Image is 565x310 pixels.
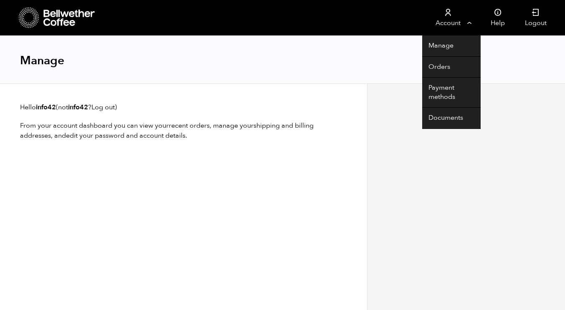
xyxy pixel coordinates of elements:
strong: info42 [36,103,56,112]
a: recent orders [169,121,210,130]
a: Manage [422,35,481,57]
p: Hello (not ? ) [20,102,347,112]
a: edit your password and account details [66,131,185,140]
a: Documents [422,108,481,129]
a: Orders [422,57,481,78]
a: Payment methods [422,78,481,108]
h1: Manage [20,53,64,68]
a: Log out [91,103,115,112]
p: From your account dashboard you can view your , manage your , and . [20,121,347,141]
strong: info42 [68,103,88,112]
